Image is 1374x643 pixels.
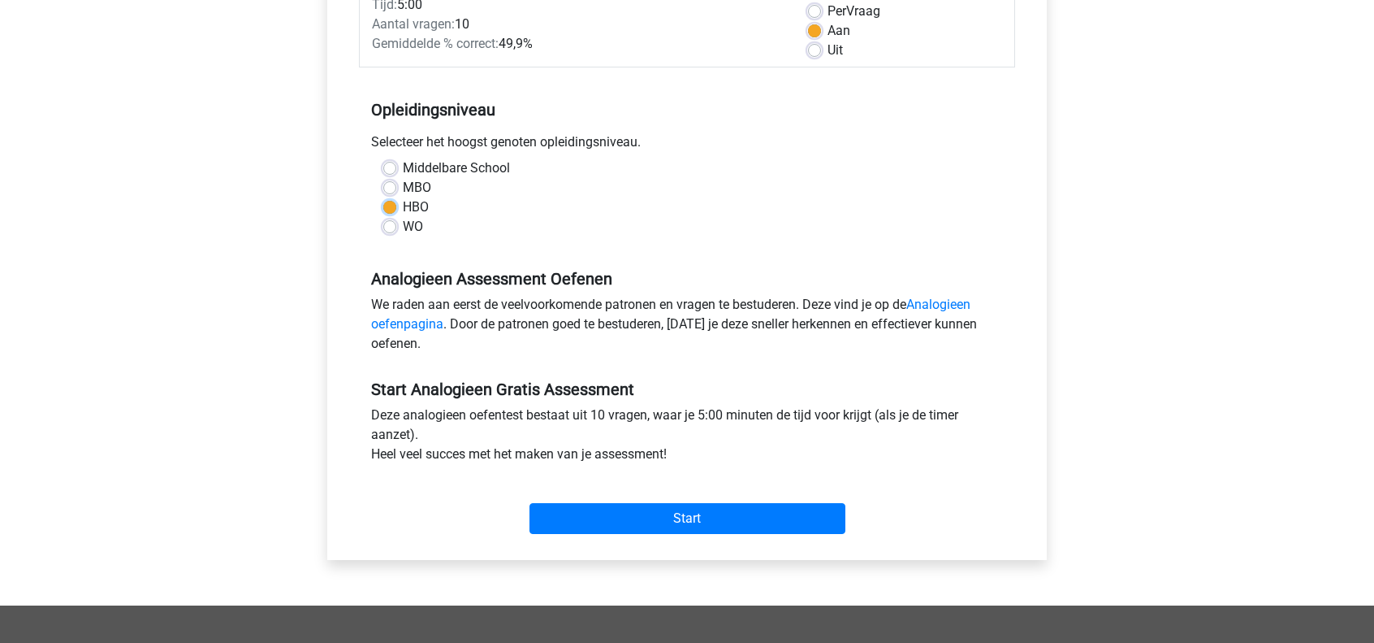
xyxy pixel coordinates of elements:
[403,217,423,237] label: WO
[371,93,1003,126] h5: Opleidingsniveau
[529,503,845,534] input: Start
[827,41,843,60] label: Uit
[827,3,846,19] span: Per
[371,269,1003,289] h5: Analogieen Assessment Oefenen
[359,295,1015,360] div: We raden aan eerst de veelvoorkomende patronen en vragen te bestuderen. Deze vind je op de . Door...
[359,133,1015,159] div: Selecteer het hoogst genoten opleidingsniveau.
[371,380,1003,399] h5: Start Analogieen Gratis Assessment
[359,406,1015,471] div: Deze analogieen oefentest bestaat uit 10 vragen, waar je 5:00 minuten de tijd voor krijgt (als je...
[827,21,850,41] label: Aan
[372,16,455,32] span: Aantal vragen:
[360,15,796,34] div: 10
[403,159,510,178] label: Middelbare School
[360,34,796,54] div: 49,9%
[403,178,431,198] label: MBO
[827,2,880,21] label: Vraag
[403,198,429,217] label: HBO
[372,36,499,51] span: Gemiddelde % correct:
